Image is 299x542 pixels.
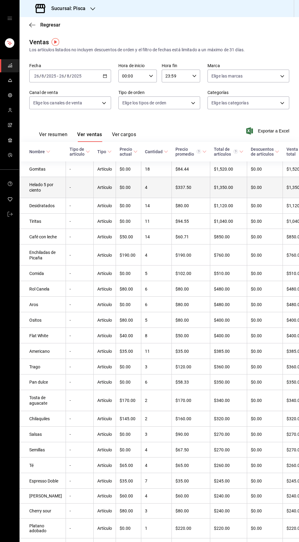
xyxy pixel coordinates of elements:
[172,489,210,504] td: $60.00
[94,504,116,519] td: Artículo
[7,16,12,21] button: cajón abierto
[210,519,247,538] td: $220.00
[29,219,41,224] font: Tiritas
[29,318,41,323] font: Ositos
[97,253,112,258] font: Artículo
[120,287,133,291] font: $80.00
[97,302,112,307] font: Artículo
[214,271,230,276] font: $510.00
[70,398,71,403] font: -
[97,398,112,403] font: Artículo
[145,219,150,224] font: 11
[97,287,112,291] font: Artículo
[29,234,57,239] font: Café con leche
[70,219,71,224] font: -
[120,463,133,468] font: $65.00
[77,132,102,137] font: Ver ventas
[94,489,116,504] td: Artículo
[251,185,262,190] font: $0.00
[172,519,210,538] td: $220.00
[211,100,249,105] font: Elige las categorías
[97,149,112,154] span: Tipo
[214,253,230,258] font: $760.00
[97,185,112,190] font: Artículo
[97,219,112,224] font: Artículo
[70,167,71,172] font: -
[286,147,298,157] font: Venta total
[29,333,48,338] font: Flat White
[214,479,230,483] font: $245.00
[210,504,247,519] td: $240.00
[145,271,147,276] font: 5
[116,489,141,504] td: $60.00
[175,349,189,354] font: $35.00
[145,364,147,369] font: 3
[97,333,112,338] font: Artículo
[247,519,283,538] td: $0.00
[97,234,112,239] font: Artículo
[207,90,229,95] font: Categorías
[120,253,135,258] font: $190.00
[29,90,58,95] font: Canal de venta
[145,185,147,190] font: 4
[251,479,262,483] font: $0.00
[39,131,136,142] div: pestañas de navegación
[141,504,172,519] td: 3
[29,38,49,46] font: Ventas
[258,128,289,133] font: Exportar a Excel
[145,333,147,338] font: 8
[71,74,82,78] input: ----
[29,432,42,437] font: Salsas
[112,132,136,137] font: Ver cargos
[207,63,220,68] font: Marca
[70,74,71,78] span: /
[251,463,262,468] font: $0.00
[145,167,150,172] font: 18
[120,234,133,239] font: $50.00
[145,479,147,483] font: 7
[118,63,145,68] font: Hora de inicio
[29,204,55,208] font: Desidratados
[251,302,262,307] font: $0.00
[29,250,56,260] font: Enchiladas de Picaña
[141,489,172,504] td: 4
[251,318,262,323] font: $0.00
[214,380,230,385] font: $350.00
[29,479,58,483] font: Espresso Doble
[175,302,189,307] font: $80.00
[70,302,71,307] font: -
[120,417,135,421] font: $145.00
[175,147,207,157] span: Precio promedio
[29,463,34,468] font: Té
[70,147,85,157] font: Tipo de artículo
[116,519,141,538] td: $0.00
[66,489,94,504] td: -
[97,463,112,468] font: Artículo
[29,167,45,172] font: Gomitas
[145,302,147,307] font: 6
[251,271,262,276] font: $0.00
[51,5,85,11] font: Sucursal: Pisca
[251,219,262,224] font: $0.00
[97,380,112,385] font: Artículo
[145,380,147,385] font: 6
[40,22,60,28] font: Regresar
[66,504,94,519] td: -
[120,147,138,157] span: Precio actual
[120,364,131,369] font: $0.00
[175,234,189,239] font: $60.71
[120,271,131,276] font: $0.00
[29,63,41,68] font: Fecha
[214,447,230,452] font: $270.00
[233,149,238,154] svg: El total de artículos considera cambios de precios en los artículos así como costos adicionales p...
[97,271,112,276] font: Artículo
[97,364,112,369] font: Artículo
[34,74,39,78] input: --
[175,333,189,338] font: $50.00
[120,302,131,307] font: $0.00
[172,504,210,519] td: $80.00
[214,234,230,239] font: $850.00
[97,447,112,452] font: Artículo
[175,219,189,224] font: $94.55
[214,333,230,338] font: $400.00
